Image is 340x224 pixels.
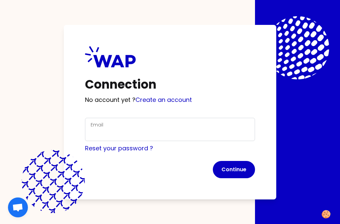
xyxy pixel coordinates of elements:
a: Reset your password ? [85,144,153,152]
a: Create an account [135,96,192,104]
a: Ouvrir le chat [8,197,28,217]
h1: Connection [85,78,255,91]
p: No account yet ? [85,95,255,105]
button: Continue [213,161,255,178]
button: Manage your preferences about cookies [317,206,335,222]
label: Email [91,121,103,128]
